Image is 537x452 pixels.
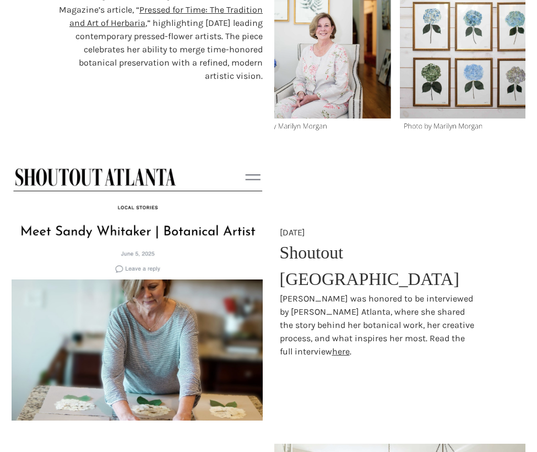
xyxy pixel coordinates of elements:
p: [DATE] [280,226,305,239]
a: Pressed for Time: The Tradition and Art of Herbaria [69,4,263,28]
a: here [332,346,350,357]
p: [PERSON_NAME] was honored to be interviewed by [PERSON_NAME] Atlanta, where she shared the story ... [280,292,476,358]
p: Shoutout [GEOGRAPHIC_DATA] [280,239,520,292]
